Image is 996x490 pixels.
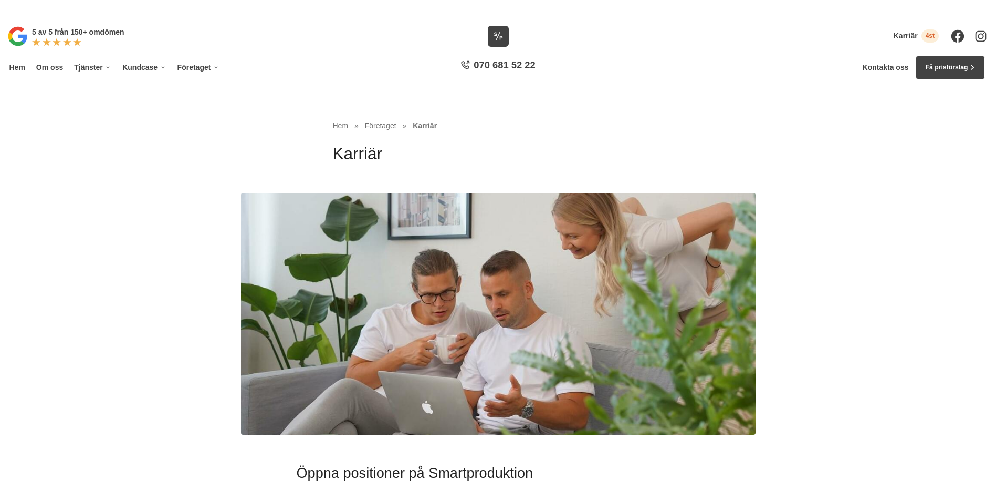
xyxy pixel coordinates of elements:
a: Läs pressmeddelandet här! [529,4,615,12]
h1: Karriär [333,142,664,172]
a: Få prisförslag [916,56,985,79]
a: Karriär 4st [894,29,939,43]
nav: Breadcrumb [333,120,664,131]
p: 5 av 5 från 150+ omdömen [32,26,124,38]
span: Företaget [365,121,396,130]
a: Tjänster [72,56,113,79]
span: » [354,120,359,131]
span: Få prisförslag [925,63,968,73]
a: Kundcase [121,56,168,79]
a: Kontakta oss [863,63,909,72]
h2: Öppna positioner på Smartproduktion [297,463,700,489]
a: Hem [333,121,349,130]
a: Karriär [413,121,437,130]
a: Företaget [175,56,221,79]
span: Karriär [894,32,918,40]
p: Vi vann Årets Unga Företagare i Dalarna 2024 – [4,4,992,13]
span: 070 681 52 22 [474,58,535,72]
a: 070 681 52 22 [457,58,539,77]
a: Företaget [365,121,399,130]
span: 4st [921,29,939,43]
a: Om oss [34,56,65,79]
img: Karriär [241,193,756,435]
span: » [402,120,406,131]
a: Hem [7,56,27,79]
